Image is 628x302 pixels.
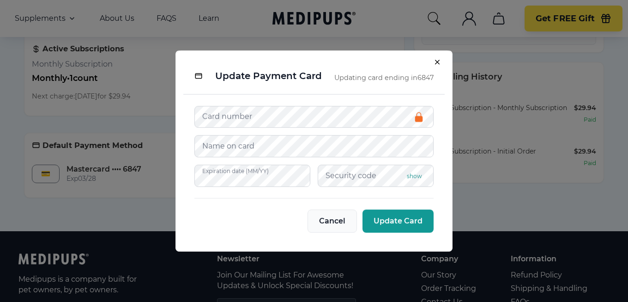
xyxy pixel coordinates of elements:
span: Update Card [374,216,423,226]
button: Cancel [308,210,357,233]
button: Close [433,58,445,70]
p: Updating card ending in 6847 [334,73,434,83]
button: Update Card [362,210,434,233]
span: Cancel [319,216,345,226]
button: show [407,173,422,179]
h2: Update Payment Card [215,71,322,81]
